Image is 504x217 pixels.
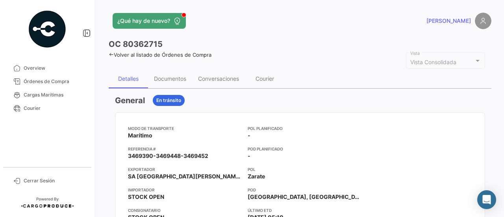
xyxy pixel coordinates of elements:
span: Overview [24,65,85,72]
img: placeholder-user.png [475,13,491,29]
span: - [248,132,250,139]
a: Courier [6,102,88,115]
mat-select-trigger: Vista Consolidada [410,59,456,65]
app-card-info-title: POD [248,187,361,193]
span: Órdenes de Compra [24,78,85,85]
app-card-info-title: POL [248,166,361,172]
span: 3469390-3469448-3469452 [128,152,208,160]
app-card-info-title: Último ETD [248,207,361,213]
h3: OC 80362715 [109,39,163,50]
app-card-info-title: Modo de Transporte [128,125,241,132]
span: En tránsito [156,97,181,104]
span: - [248,152,250,160]
span: Cerrar Sesión [24,177,85,184]
span: Zarate [248,172,265,180]
app-card-info-title: Exportador [128,166,241,172]
img: powered-by.png [28,9,67,49]
span: Marítimo [128,132,152,139]
span: Courier [24,105,85,112]
a: Órdenes de Compra [6,75,88,88]
a: Overview [6,61,88,75]
div: Courier [256,75,274,82]
div: Documentos [154,75,186,82]
div: Detalles [118,75,139,82]
app-card-info-title: Consignatario [128,207,241,213]
app-card-info-title: POL Planificado [248,125,361,132]
h3: General [115,95,145,106]
app-card-info-title: POD Planificado [248,146,361,152]
a: Cargas Marítimas [6,88,88,102]
div: Abrir Intercom Messenger [477,190,496,209]
a: Volver al listado de Órdenes de Compra [109,52,211,58]
span: ¿Qué hay de nuevo? [117,17,170,25]
app-card-info-title: Importador [128,187,241,193]
span: Cargas Marítimas [24,91,85,98]
app-card-info-title: Referencia # [128,146,241,152]
button: ¿Qué hay de nuevo? [113,13,186,29]
span: [PERSON_NAME] [426,17,471,25]
div: Conversaciones [198,75,239,82]
span: STOCK OPEN [128,193,164,201]
span: SA [GEOGRAPHIC_DATA][PERSON_NAME] [128,172,241,180]
span: [GEOGRAPHIC_DATA], [GEOGRAPHIC_DATA] [248,193,361,201]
